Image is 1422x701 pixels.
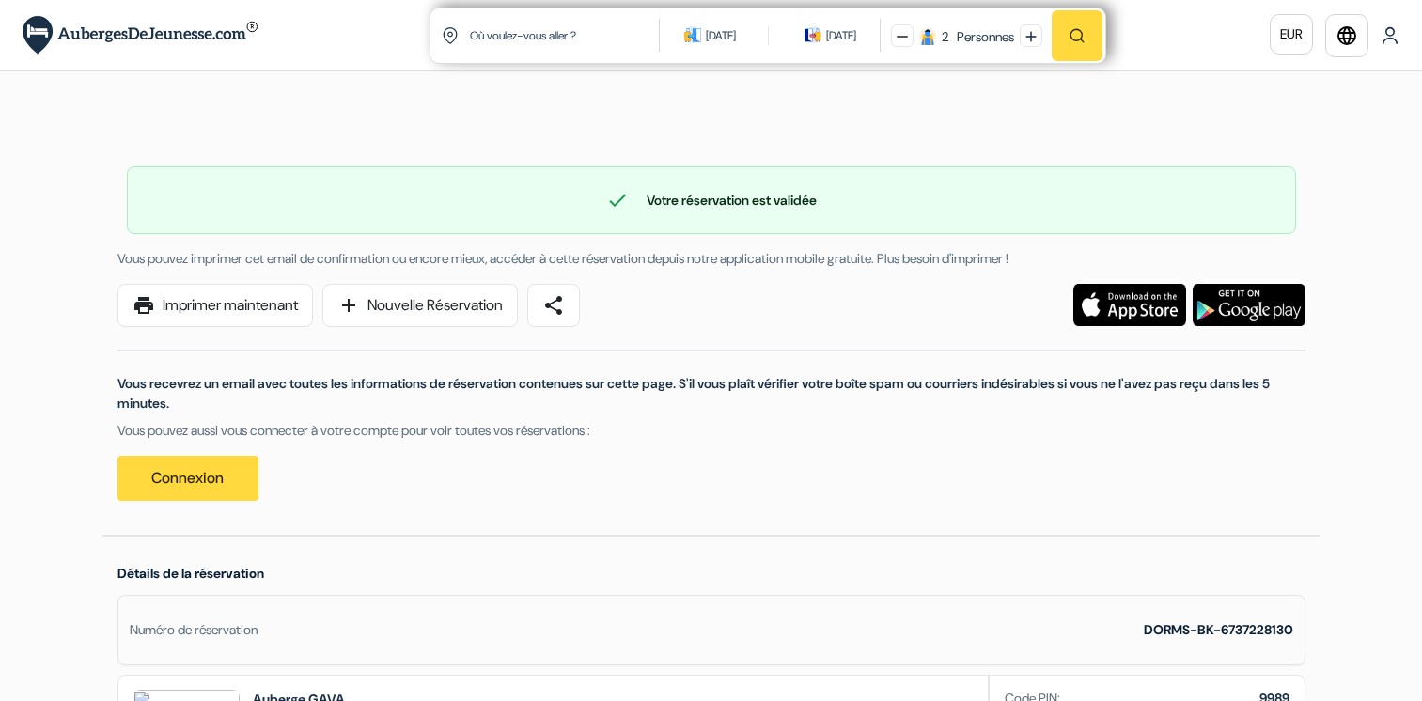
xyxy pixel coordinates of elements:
[897,31,908,42] img: minus
[1325,14,1368,57] a: language
[337,294,360,317] span: add
[527,284,580,327] a: share
[117,374,1305,413] p: Vous recevrez un email avec toutes les informations de réservation contenues sur cette page. S'il...
[442,27,459,44] img: location icon
[117,456,258,501] a: Connexion
[322,284,518,327] a: addNouvelle Réservation
[919,28,936,45] img: guest icon
[542,294,565,317] span: share
[826,26,856,45] div: [DATE]
[117,565,264,582] span: Détails de la réservation
[1381,26,1399,45] img: User Icon
[942,27,948,47] div: 2
[1073,284,1186,326] img: Téléchargez l'application gratuite
[606,189,629,211] span: check
[805,26,821,43] img: calendarIcon icon
[23,16,258,55] img: AubergesDeJeunesse.com
[1336,24,1358,47] i: language
[117,284,313,327] a: printImprimer maintenant
[1193,284,1305,326] img: Téléchargez l'application gratuite
[133,294,155,317] span: print
[684,26,701,43] img: calendarIcon icon
[117,421,1305,441] p: Vous pouvez aussi vous connecter à votre compte pour voir toutes vos réservations :
[1270,14,1313,55] a: EUR
[1025,31,1037,42] img: plus
[468,12,663,58] input: Ville, université ou logement
[130,620,258,640] div: Numéro de réservation
[1144,621,1293,638] strong: DORMS-BK-6737228130
[951,27,1014,47] div: Personnes
[128,189,1295,211] div: Votre réservation est validée
[706,26,736,45] div: [DATE]
[117,250,1008,267] span: Vous pouvez imprimer cet email de confirmation ou encore mieux, accéder à cette réservation depui...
